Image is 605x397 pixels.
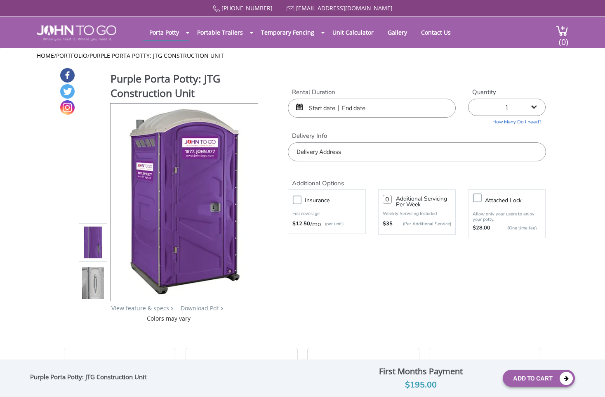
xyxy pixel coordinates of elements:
[191,24,249,40] a: Portable Trailers
[60,68,75,83] a: Facebook
[181,304,219,312] a: Download Pdf
[415,24,457,40] a: Contact Us
[171,307,173,310] img: right arrow icon
[288,142,546,161] input: Delivery Address
[381,24,413,40] a: Gallery
[111,71,259,102] h1: Purple Porta Potty: JTG Construction Unit
[37,25,116,41] img: JOHN to go
[473,211,541,222] p: Allow only your users to enjoy your potty.
[30,373,151,384] div: Purple Porta Potty: JTG Construction Unit
[221,4,273,12] a: [PHONE_NUMBER]
[383,210,451,217] p: Weekly Servicing Included
[221,307,223,310] img: chevron.png
[122,104,247,298] img: Product
[60,84,75,99] a: Twitter
[213,5,220,12] img: Call
[396,196,451,208] h3: Additional Servicing Per Week
[383,220,393,228] strong: $35
[485,195,549,206] h3: Attached lock
[288,88,456,97] label: Rental Duration
[292,210,361,218] p: Full coverage
[288,99,456,118] input: Start date | End date
[111,304,169,312] a: View feature & specs
[383,195,392,204] input: 0
[37,52,568,60] ul: / /
[292,220,361,228] div: /mo
[287,6,294,12] img: Mail
[468,88,546,97] label: Quantity
[494,224,537,232] p: {One time fee}
[288,170,546,187] h2: Additional Options
[89,52,224,59] a: Purple Porta Potty: JTG Construction Unit
[288,132,546,140] label: Delivery Info
[292,220,310,228] strong: $12.50
[305,195,369,206] h3: Insurance
[296,4,393,12] a: [EMAIL_ADDRESS][DOMAIN_NAME]
[60,100,75,115] a: Instagram
[37,52,54,59] a: Home
[468,116,546,125] a: How Many Do I need?
[56,52,87,59] a: Portfolio
[346,378,497,392] div: $195.00
[393,221,451,227] p: (Per Additional Service)
[556,25,568,36] img: cart a
[79,314,259,323] div: Colors may vary
[143,24,185,40] a: Porta Potty
[82,145,104,340] img: Product
[503,370,575,387] button: Add To Cart
[326,24,380,40] a: Unit Calculator
[321,220,344,228] p: (per unit)
[82,186,104,380] img: Product
[346,364,497,378] div: First Months Payment
[558,30,568,47] span: (0)
[255,24,320,40] a: Temporary Fencing
[473,224,490,232] strong: $28.00
[572,364,605,397] button: Live Chat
